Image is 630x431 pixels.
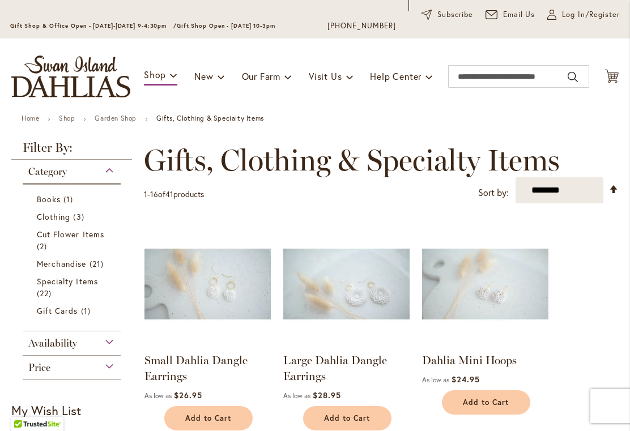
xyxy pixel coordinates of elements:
[37,193,109,205] a: Books
[37,228,109,252] a: Cut Flower Items
[37,240,50,252] span: 2
[486,9,535,20] a: Email Us
[165,189,173,199] span: 41
[242,70,280,82] span: Our Farm
[562,9,620,20] span: Log In/Register
[37,258,109,270] a: Merchandise
[283,353,387,383] a: Large Dahlia Dangle Earrings
[283,221,410,347] img: Large Dahlia Dangle Earrings
[11,402,81,419] strong: My Wish List
[164,406,253,430] button: Add to Cart
[174,390,202,400] span: $26.95
[144,143,560,177] span: Gifts, Clothing & Specialty Items
[37,211,109,223] a: Clothing
[81,305,93,317] span: 1
[144,353,248,383] a: Small Dahlia Dangle Earrings
[422,9,473,20] a: Subscribe
[156,114,264,122] strong: Gifts, Clothing & Specialty Items
[63,193,76,205] span: 1
[144,69,166,80] span: Shop
[90,258,107,270] span: 21
[437,9,473,20] span: Subscribe
[8,391,40,423] iframe: Launch Accessibility Center
[37,211,70,222] span: Clothing
[452,374,480,385] span: $24.95
[303,406,391,430] button: Add to Cart
[73,211,87,223] span: 3
[313,390,341,400] span: $28.95
[144,391,172,400] span: As low as
[144,339,271,349] a: Small Dahlia Dangle Earrings
[37,276,98,287] span: Specialty Items
[11,56,130,97] a: store logo
[327,20,396,32] a: [PHONE_NUMBER]
[28,337,77,349] span: Availability
[422,375,449,384] span: As low as
[283,339,410,349] a: Large Dahlia Dangle Earrings
[463,398,509,407] span: Add to Cart
[309,70,342,82] span: Visit Us
[422,339,548,349] a: Dahlia Mini Hoops
[37,275,109,299] a: Specialty Items
[59,114,75,122] a: Shop
[37,229,104,240] span: Cut Flower Items
[324,413,371,423] span: Add to Cart
[10,22,177,29] span: Gift Shop & Office Open - [DATE]-[DATE] 9-4:30pm /
[422,353,517,367] a: Dahlia Mini Hoops
[144,189,147,199] span: 1
[144,185,204,203] p: - of products
[28,165,67,178] span: Category
[37,305,78,316] span: Gift Cards
[194,70,213,82] span: New
[283,391,310,400] span: As low as
[370,70,422,82] span: Help Center
[28,361,50,374] span: Price
[37,287,54,299] span: 22
[422,221,548,347] img: Dahlia Mini Hoops
[37,258,87,269] span: Merchandise
[442,390,530,415] button: Add to Cart
[547,9,620,20] a: Log In/Register
[144,221,271,347] img: Small Dahlia Dangle Earrings
[150,189,158,199] span: 16
[11,142,132,160] strong: Filter By:
[37,305,109,317] a: Gift Cards
[95,114,137,122] a: Garden Shop
[22,114,39,122] a: Home
[478,182,509,203] label: Sort by:
[177,22,275,29] span: Gift Shop Open - [DATE] 10-3pm
[185,413,232,423] span: Add to Cart
[503,9,535,20] span: Email Us
[37,194,61,204] span: Books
